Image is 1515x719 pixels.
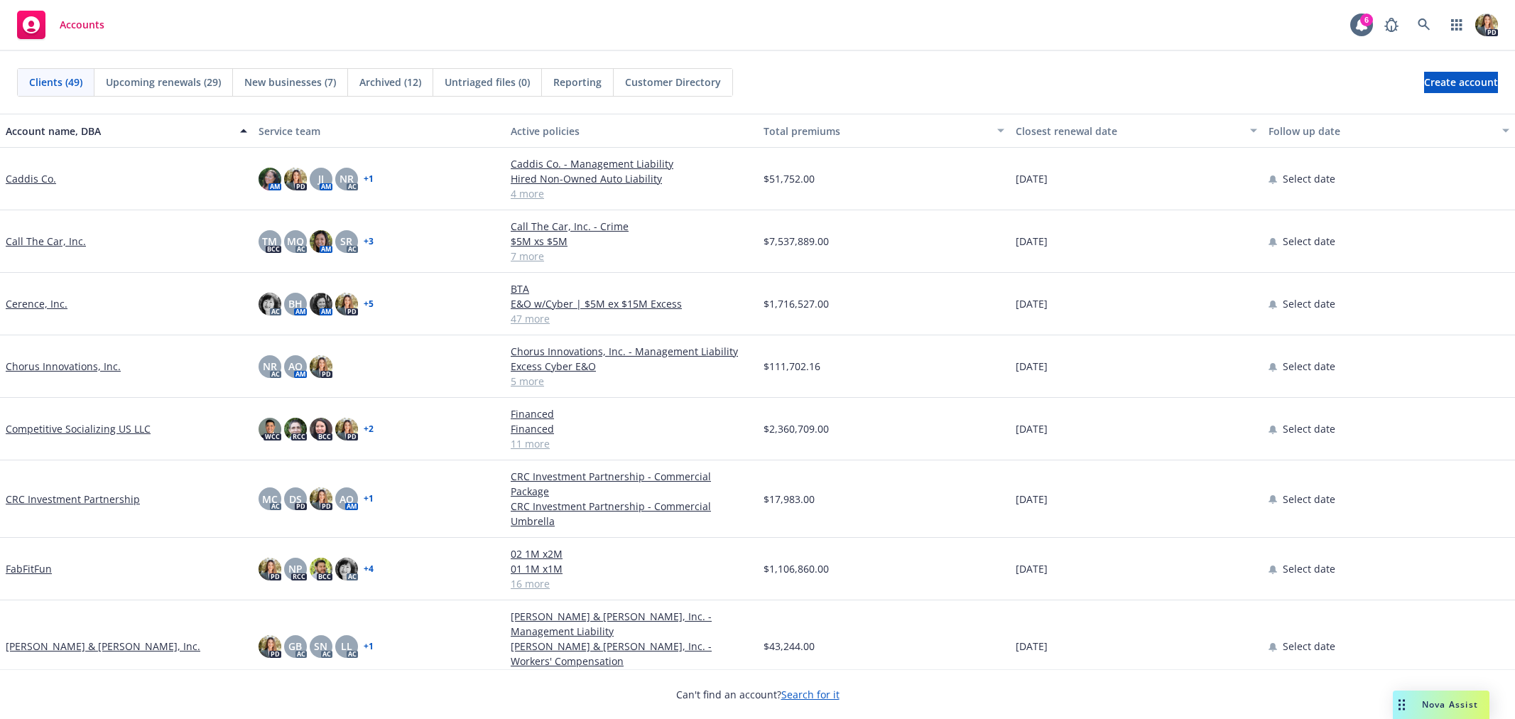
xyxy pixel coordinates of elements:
span: GB [288,639,302,654]
a: [PERSON_NAME] & [PERSON_NAME], Inc. [6,639,200,654]
span: [DATE] [1016,639,1048,654]
span: [DATE] [1016,561,1048,576]
span: LL [341,639,352,654]
div: Closest renewal date [1016,124,1242,139]
span: $51,752.00 [764,171,815,186]
span: $111,702.16 [764,359,820,374]
span: [DATE] [1016,421,1048,436]
span: TM [262,234,277,249]
a: 11 more [511,436,752,451]
img: photo [259,293,281,315]
a: E&O w/Cyber | $5M ex $15M Excess [511,296,752,311]
span: BH [288,296,303,311]
button: Active policies [505,114,758,148]
div: Drag to move [1393,691,1411,719]
a: CRC Investment Partnership [6,492,140,507]
a: 5 more [511,374,752,389]
span: NR [340,171,354,186]
button: Nova Assist [1393,691,1489,719]
div: Account name, DBA [6,124,232,139]
span: [DATE] [1016,359,1048,374]
img: photo [259,418,281,440]
span: [DATE] [1016,296,1048,311]
a: Call The Car, Inc. - Crime [511,219,752,234]
span: AO [288,359,303,374]
div: Follow up date [1269,124,1494,139]
a: Search [1410,11,1438,39]
span: Accounts [60,19,104,31]
span: Nova Assist [1422,698,1478,710]
img: photo [259,635,281,658]
a: Caddis Co. [6,171,56,186]
img: photo [310,293,332,315]
span: $2,360,709.00 [764,421,829,436]
span: Select date [1283,561,1335,576]
img: photo [284,168,307,190]
a: + 3 [364,237,374,246]
span: NP [288,561,303,576]
span: New businesses (7) [244,75,336,90]
span: Select date [1283,421,1335,436]
a: [PERSON_NAME] & [PERSON_NAME], Inc. - Management Liability [511,609,752,639]
span: Select date [1283,359,1335,374]
img: photo [284,418,307,440]
img: photo [335,558,358,580]
span: Archived (12) [359,75,421,90]
button: Service team [253,114,506,148]
div: Total premiums [764,124,989,139]
span: JJ [318,171,324,186]
a: + 4 [364,565,374,573]
img: photo [310,230,332,253]
button: Closest renewal date [1010,114,1263,148]
a: 02 1M x2M [511,546,752,561]
span: Select date [1283,296,1335,311]
img: photo [310,558,332,580]
a: + 1 [364,642,374,651]
span: Untriaged files (0) [445,75,530,90]
a: Switch app [1443,11,1471,39]
img: photo [259,558,281,580]
span: [DATE] [1016,492,1048,507]
a: Caddis Co. - Management Liability [511,156,752,171]
a: + 1 [364,494,374,503]
a: $5M xs $5M [511,234,752,249]
span: Upcoming renewals (29) [106,75,221,90]
span: MQ [287,234,304,249]
span: Create account [1424,69,1498,96]
img: photo [310,487,332,510]
a: Hired Non-Owned Auto Liability [511,171,752,186]
a: CRC Investment Partnership - Commercial Umbrella [511,499,752,529]
img: photo [335,418,358,440]
a: Accounts [11,5,110,45]
span: Reporting [553,75,602,90]
a: CRC Investment Partnership - Commercial Package [511,469,752,499]
a: + 1 [364,175,374,183]
span: Select date [1283,234,1335,249]
a: Cerence, Inc. [6,296,67,311]
div: Service team [259,124,500,139]
div: 6 [1360,13,1373,26]
img: photo [335,293,358,315]
span: Can't find an account? [676,687,840,702]
span: DS [289,492,302,507]
span: [DATE] [1016,171,1048,186]
a: FabFitFun [6,561,52,576]
span: $1,106,860.00 [764,561,829,576]
img: photo [310,355,332,378]
span: SN [314,639,327,654]
span: Select date [1283,492,1335,507]
a: 5 more [511,669,752,683]
a: 7 more [511,249,752,264]
a: 4 more [511,186,752,201]
span: [DATE] [1016,234,1048,249]
a: Create account [1424,72,1498,93]
span: SR [340,234,352,249]
a: Financed [511,421,752,436]
a: 01 1M x1M [511,561,752,576]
